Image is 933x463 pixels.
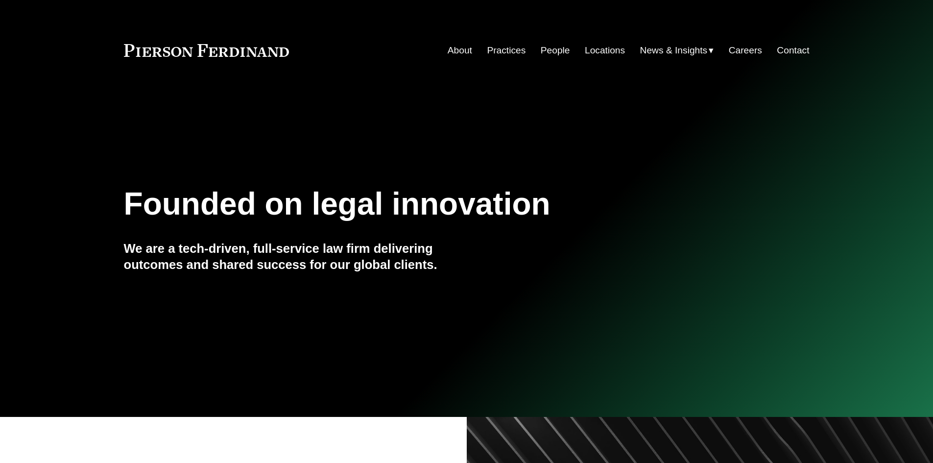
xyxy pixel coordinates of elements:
a: About [448,41,472,60]
a: Careers [729,41,762,60]
h4: We are a tech-driven, full-service law firm delivering outcomes and shared success for our global... [124,241,467,272]
a: folder dropdown [640,41,714,60]
a: Practices [487,41,526,60]
a: Contact [777,41,809,60]
a: Locations [585,41,625,60]
a: People [541,41,570,60]
span: News & Insights [640,42,708,59]
h1: Founded on legal innovation [124,186,695,222]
